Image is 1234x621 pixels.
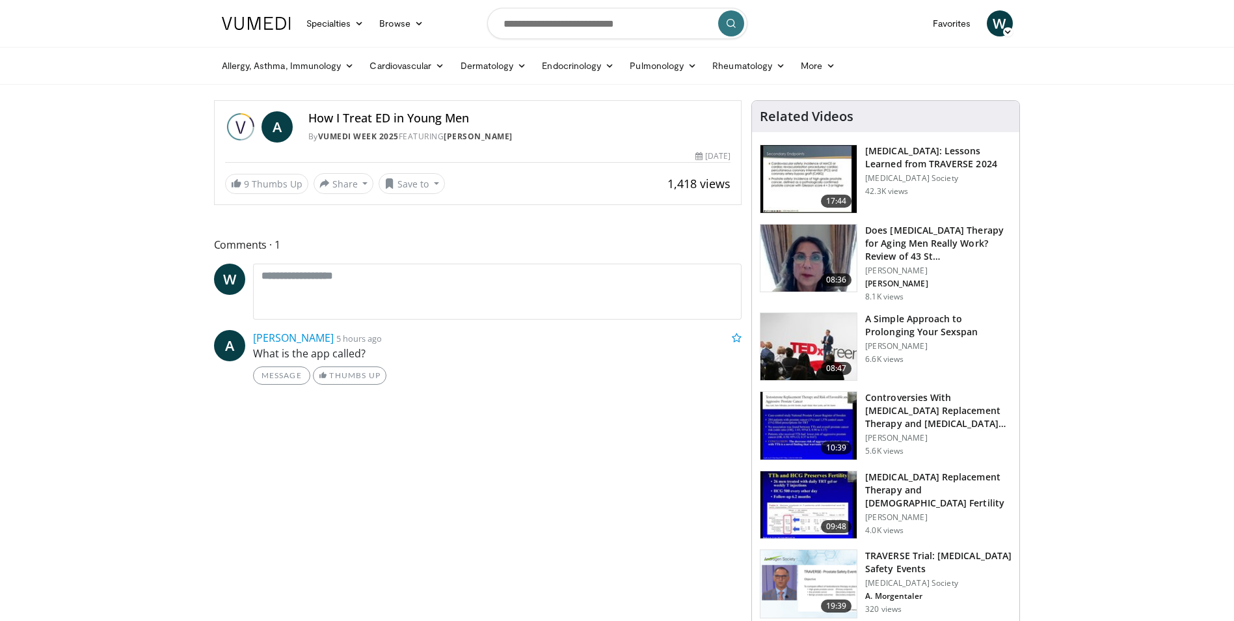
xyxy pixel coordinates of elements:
[760,225,857,292] img: 4d4bce34-7cbb-4531-8d0c-5308a71d9d6c.150x105_q85_crop-smart_upscale.jpg
[865,341,1012,352] p: [PERSON_NAME]
[225,111,256,143] img: Vumedi Week 2025
[444,131,513,142] a: [PERSON_NAME]
[318,131,399,142] a: Vumedi Week 2025
[262,111,293,143] a: A
[760,549,1012,618] a: 19:39 TRAVERSE Trial: [MEDICAL_DATA] Safety Events [MEDICAL_DATA] Society A. Morgentaler 320 views
[760,109,853,124] h4: Related Videos
[865,525,904,536] p: 4.0K views
[865,224,1012,263] h3: Does [MEDICAL_DATA] Therapy for Aging Men Really Work? Review of 43 St…
[821,273,852,286] span: 08:36
[760,313,857,381] img: c4bd4661-e278-4c34-863c-57c104f39734.150x105_q85_crop-smart_upscale.jpg
[865,591,1012,601] p: A. Morgentaler
[865,433,1012,443] p: [PERSON_NAME]
[760,550,857,618] img: 9812f22f-d817-4923-ae6c-a42f6b8f1c21.png.150x105_q85_crop-smart_upscale.png
[214,330,245,361] a: A
[222,17,291,30] img: VuMedi Logo
[667,176,731,191] span: 1,418 views
[214,264,245,295] a: W
[760,145,1012,214] a: 17:44 [MEDICAL_DATA]: Lessons Learned from TRAVERSE 2024 [MEDICAL_DATA] Society 42.3K views
[793,53,843,79] a: More
[865,391,1012,430] h3: Controversies With [MEDICAL_DATA] Replacement Therapy and [MEDICAL_DATA] Can…
[865,512,1012,523] p: [PERSON_NAME]
[760,471,857,539] img: 58e29ddd-d015-4cd9-bf96-f28e303b730c.150x105_q85_crop-smart_upscale.jpg
[695,150,731,162] div: [DATE]
[253,366,310,385] a: Message
[362,53,452,79] a: Cardiovascular
[225,174,308,194] a: 9 Thumbs Up
[299,10,372,36] a: Specialties
[760,392,857,460] img: 418933e4-fe1c-4c2e-be56-3ce3ec8efa3b.150x105_q85_crop-smart_upscale.jpg
[925,10,979,36] a: Favorites
[821,520,852,533] span: 09:48
[308,111,731,126] h4: How I Treat ED in Young Men
[865,186,908,197] p: 42.3K views
[371,10,431,36] a: Browse
[760,145,857,213] img: 1317c62a-2f0d-4360-bee0-b1bff80fed3c.150x105_q85_crop-smart_upscale.jpg
[379,173,445,194] button: Save to
[534,53,622,79] a: Endocrinology
[253,331,334,345] a: [PERSON_NAME]
[760,312,1012,381] a: 08:47 A Simple Approach to Prolonging Your Sexspan [PERSON_NAME] 6.6K views
[865,145,1012,171] h3: [MEDICAL_DATA]: Lessons Learned from TRAVERSE 2024
[308,131,731,143] div: By FEATURING
[760,224,1012,302] a: 08:36 Does [MEDICAL_DATA] Therapy for Aging Men Really Work? Review of 43 St… [PERSON_NAME] [PERS...
[253,346,742,361] p: What is the app called?
[987,10,1013,36] a: W
[821,362,852,375] span: 08:47
[865,471,1012,510] h3: [MEDICAL_DATA] Replacement Therapy and [DEMOGRAPHIC_DATA] Fertility
[821,441,852,454] span: 10:39
[453,53,535,79] a: Dermatology
[622,53,704,79] a: Pulmonology
[214,53,362,79] a: Allergy, Asthma, Immunology
[865,312,1012,338] h3: A Simple Approach to Prolonging Your Sexspan
[244,178,249,190] span: 9
[336,333,382,344] small: 5 hours ago
[760,471,1012,540] a: 09:48 [MEDICAL_DATA] Replacement Therapy and [DEMOGRAPHIC_DATA] Fertility [PERSON_NAME] 4.0K views
[760,391,1012,460] a: 10:39 Controversies With [MEDICAL_DATA] Replacement Therapy and [MEDICAL_DATA] Can… [PERSON_NAME]...
[865,279,1012,289] p: [PERSON_NAME]
[865,354,904,365] p: 6.6K views
[865,549,1012,575] h3: TRAVERSE Trial: [MEDICAL_DATA] Safety Events
[821,600,852,613] span: 19:39
[865,292,904,302] p: 8.1K views
[314,173,374,194] button: Share
[865,266,1012,276] p: [PERSON_NAME]
[865,604,902,614] p: 320 views
[487,8,747,39] input: Search topics, interventions
[214,236,742,253] span: Comments 1
[865,578,1012,588] p: [MEDICAL_DATA] Society
[865,173,1012,184] p: [MEDICAL_DATA] Society
[865,446,904,456] p: 5.6K views
[313,366,386,385] a: Thumbs Up
[704,53,793,79] a: Rheumatology
[821,195,852,208] span: 17:44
